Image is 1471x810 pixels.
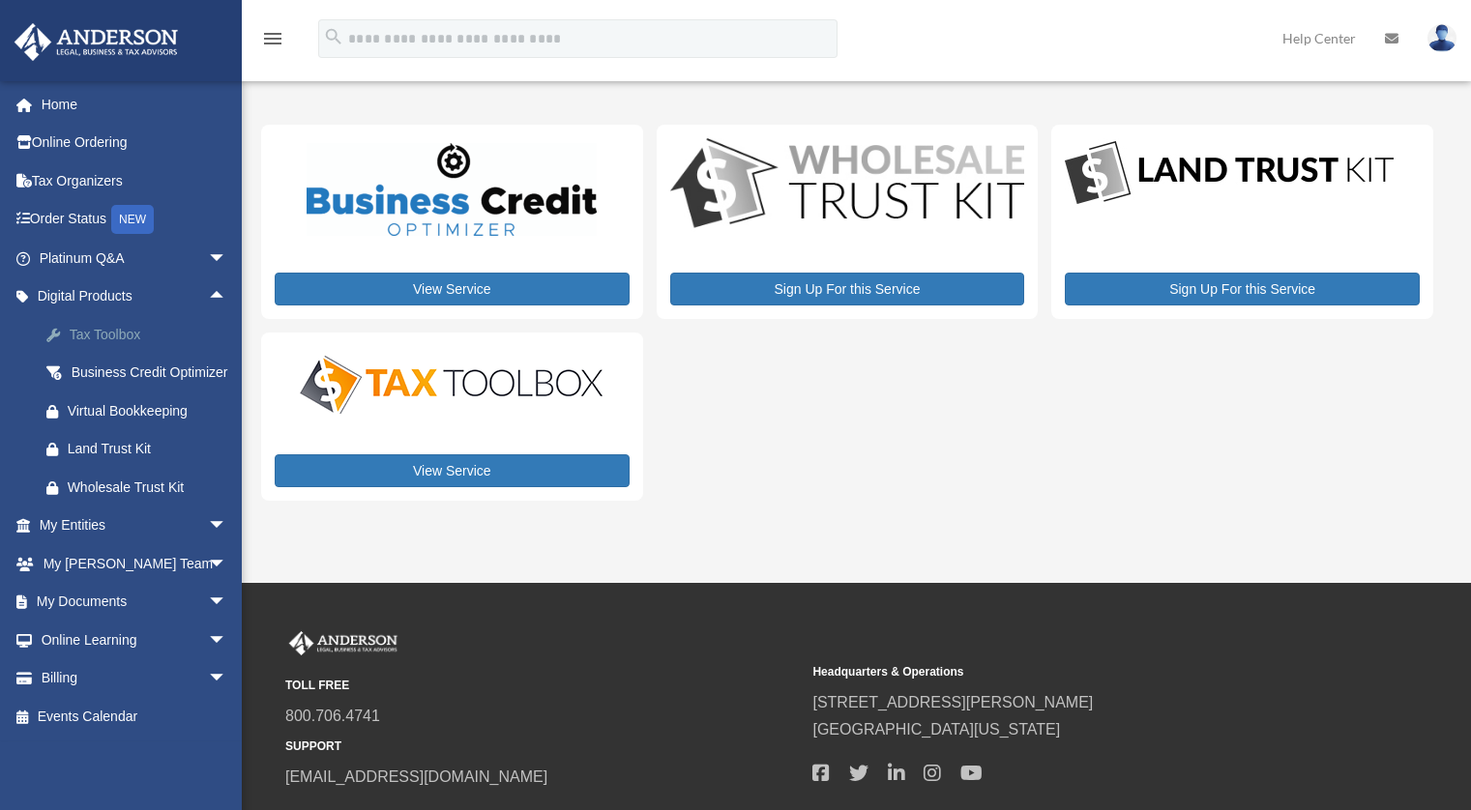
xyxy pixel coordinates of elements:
[27,468,256,506] a: Wholesale Trust Kit
[208,621,247,660] span: arrow_drop_down
[9,23,184,61] img: Anderson Advisors Platinum Portal
[14,621,256,659] a: Online Learningarrow_drop_down
[812,694,1093,710] a: [STREET_ADDRESS][PERSON_NAME]
[27,315,256,354] a: Tax Toolbox
[68,437,232,461] div: Land Trust Kit
[27,354,256,392] a: Business Credit Optimizer
[68,323,232,347] div: Tax Toolbox
[208,239,247,278] span: arrow_drop_down
[670,273,1025,305] a: Sign Up For this Service
[285,631,401,656] img: Anderson Advisors Platinum Portal
[275,273,630,305] a: View Service
[812,721,1060,738] a: [GEOGRAPHIC_DATA][US_STATE]
[14,161,256,200] a: Tax Organizers
[670,138,1025,232] img: WS-Trust-Kit-lgo-1.jpg
[27,430,256,469] a: Land Trust Kit
[14,124,256,162] a: Online Ordering
[14,659,256,698] a: Billingarrow_drop_down
[1427,24,1456,52] img: User Pic
[208,544,247,584] span: arrow_drop_down
[14,583,256,622] a: My Documentsarrow_drop_down
[323,26,344,47] i: search
[208,506,247,546] span: arrow_drop_down
[208,277,247,317] span: arrow_drop_up
[285,768,547,785] a: [EMAIL_ADDRESS][DOMAIN_NAME]
[812,662,1326,682] small: Headquarters & Operations
[14,85,256,124] a: Home
[208,583,247,622] span: arrow_drop_down
[285,737,799,757] small: SUPPORT
[1065,138,1394,209] img: LandTrust_lgo-1.jpg
[275,454,630,487] a: View Service
[1065,273,1420,305] a: Sign Up For this Service
[14,200,256,240] a: Order StatusNEW
[14,239,256,277] a: Platinum Q&Aarrow_drop_down
[14,697,256,736] a: Events Calendar
[68,399,232,423] div: Virtual Bookkeeping
[68,476,232,500] div: Wholesale Trust Kit
[14,277,256,316] a: Digital Productsarrow_drop_up
[285,708,380,724] a: 800.706.4741
[27,391,256,430] a: Virtual Bookkeeping
[14,544,256,583] a: My [PERSON_NAME] Teamarrow_drop_down
[14,506,256,545] a: My Entitiesarrow_drop_down
[68,361,232,385] div: Business Credit Optimizer
[111,205,154,234] div: NEW
[261,27,284,50] i: menu
[208,659,247,699] span: arrow_drop_down
[285,676,799,696] small: TOLL FREE
[261,34,284,50] a: menu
